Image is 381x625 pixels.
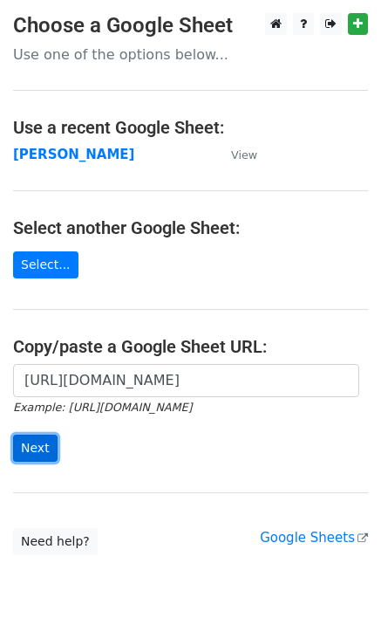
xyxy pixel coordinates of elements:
a: Need help? [13,528,98,555]
a: View [214,147,257,162]
input: Paste your Google Sheet URL here [13,364,359,397]
a: Google Sheets [260,530,368,546]
h4: Copy/paste a Google Sheet URL: [13,336,368,357]
input: Next [13,435,58,462]
h3: Choose a Google Sheet [13,13,368,38]
p: Use one of the options below... [13,45,368,64]
iframe: Chat Widget [294,541,381,625]
h4: Use a recent Google Sheet: [13,117,368,138]
small: View [231,148,257,161]
a: [PERSON_NAME] [13,147,134,162]
a: Select... [13,251,78,278]
h4: Select another Google Sheet: [13,217,368,238]
small: Example: [URL][DOMAIN_NAME] [13,401,192,414]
